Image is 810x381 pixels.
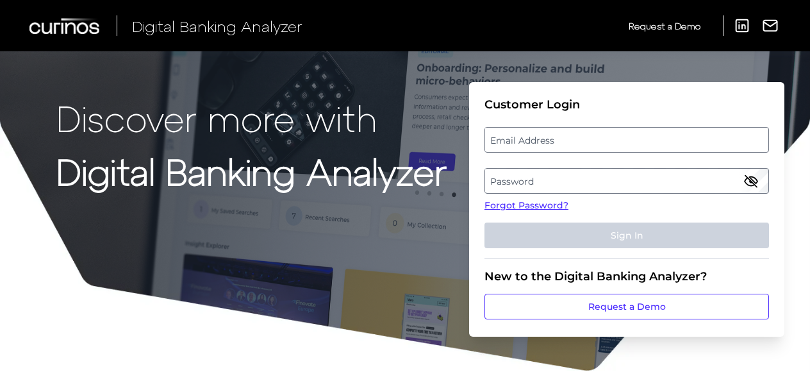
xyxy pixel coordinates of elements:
div: Customer Login [484,97,769,112]
a: Request a Demo [629,15,700,37]
label: Email Address [485,128,768,151]
img: Curinos [29,18,101,34]
p: Discover more with [56,97,447,138]
span: Digital Banking Analyzer [132,17,302,35]
a: Forgot Password? [484,199,769,212]
span: Request a Demo [629,21,700,31]
a: Request a Demo [484,294,769,319]
label: Password [485,169,768,192]
div: New to the Digital Banking Analyzer? [484,269,769,284]
button: Sign In [484,223,769,248]
strong: Digital Banking Analyzer [56,149,447,192]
